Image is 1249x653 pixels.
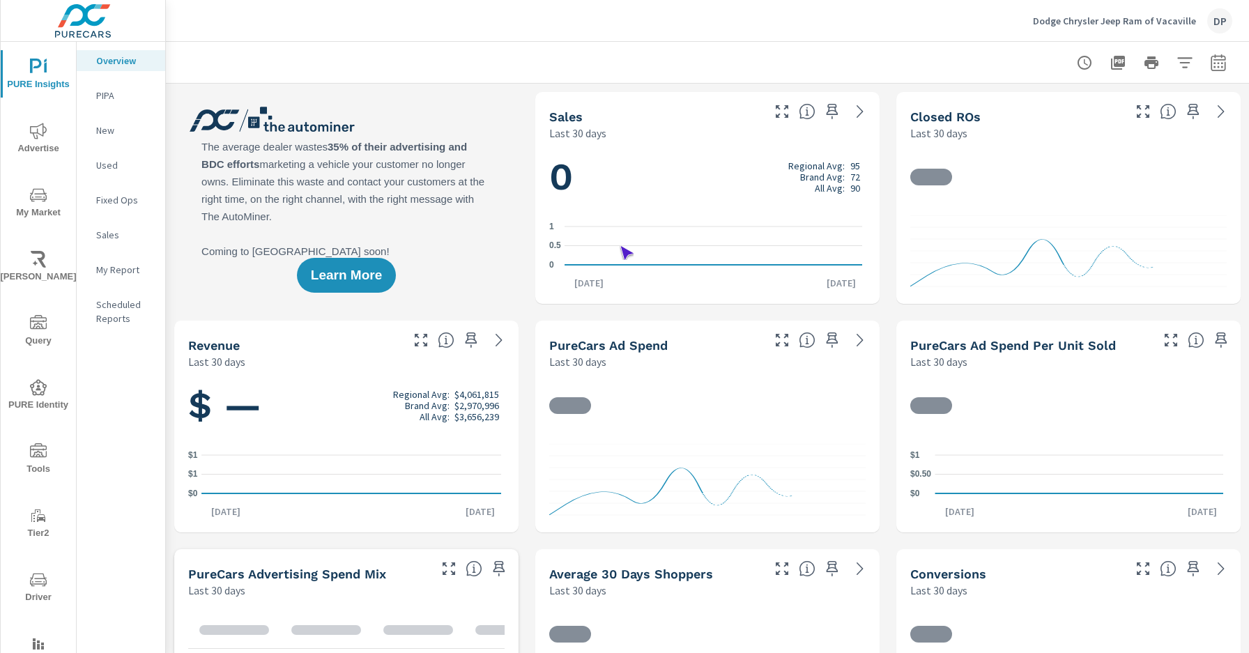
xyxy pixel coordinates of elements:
[454,400,499,411] p: $2,970,996
[466,560,482,577] span: This table looks at how you compare to the amount of budget you spend per channel as opposed to y...
[549,109,583,124] h5: Sales
[5,123,72,157] span: Advertise
[549,260,554,270] text: 0
[1182,558,1204,580] span: Save this to your personalized report
[850,171,860,183] p: 72
[549,567,713,581] h5: Average 30 Days Shoppers
[799,332,815,348] span: Total cost of media for all PureCars channels for the selected dealership group over the selected...
[5,251,72,285] span: [PERSON_NAME]
[549,241,561,251] text: 0.5
[96,123,154,137] p: New
[788,160,845,171] p: Regional Avg:
[935,505,984,518] p: [DATE]
[5,379,72,413] span: PURE Identity
[1182,100,1204,123] span: Save this to your personalized report
[849,558,871,580] a: See more details in report
[549,582,606,599] p: Last 30 days
[821,558,843,580] span: Save this to your personalized report
[1132,100,1154,123] button: Make Fullscreen
[910,338,1116,353] h5: PureCars Ad Spend Per Unit Sold
[5,443,72,477] span: Tools
[5,59,72,93] span: PURE Insights
[297,258,396,293] button: Learn More
[565,276,613,290] p: [DATE]
[549,338,668,353] h5: PureCars Ad Spend
[549,222,554,231] text: 1
[910,470,931,479] text: $0.50
[96,89,154,102] p: PIPA
[96,158,154,172] p: Used
[850,160,860,171] p: 95
[5,571,72,606] span: Driver
[188,382,505,429] h1: $ —
[188,353,245,370] p: Last 30 days
[410,329,432,351] button: Make Fullscreen
[1210,329,1232,351] span: Save this to your personalized report
[1160,329,1182,351] button: Make Fullscreen
[910,109,981,124] h5: Closed ROs
[549,125,606,141] p: Last 30 days
[910,125,967,141] p: Last 30 days
[1160,103,1177,120] span: Number of Repair Orders Closed by the selected dealership group over the selected time range. [So...
[77,155,165,176] div: Used
[77,85,165,106] div: PIPA
[96,263,154,277] p: My Report
[799,103,815,120] span: Number of vehicles sold by the dealership over the selected date range. [Source: This data is sou...
[77,50,165,71] div: Overview
[201,505,250,518] p: [DATE]
[1178,505,1227,518] p: [DATE]
[771,329,793,351] button: Make Fullscreen
[405,400,450,411] p: Brand Avg:
[96,298,154,325] p: Scheduled Reports
[799,560,815,577] span: A rolling 30 day total of daily Shoppers on the dealership website, averaged over the selected da...
[77,224,165,245] div: Sales
[96,228,154,242] p: Sales
[460,329,482,351] span: Save this to your personalized report
[800,171,845,183] p: Brand Avg:
[454,389,499,400] p: $4,061,815
[393,389,450,400] p: Regional Avg:
[549,153,866,201] h1: 0
[1210,558,1232,580] a: See more details in report
[188,489,198,498] text: $0
[849,329,871,351] a: See more details in report
[821,329,843,351] span: Save this to your personalized report
[815,183,845,194] p: All Avg:
[850,183,860,194] p: 90
[1207,8,1232,33] div: DP
[488,329,510,351] a: See more details in report
[456,505,505,518] p: [DATE]
[77,259,165,280] div: My Report
[188,450,198,460] text: $1
[438,332,454,348] span: Total sales revenue over the selected date range. [Source: This data is sourced from the dealer’s...
[1171,49,1199,77] button: Apply Filters
[420,411,450,422] p: All Avg:
[910,450,920,460] text: $1
[438,558,460,580] button: Make Fullscreen
[188,338,240,353] h5: Revenue
[771,100,793,123] button: Make Fullscreen
[1104,49,1132,77] button: "Export Report to PDF"
[1160,560,1177,577] span: The number of dealer-specified goals completed by a visitor. [Source: This data is provided by th...
[5,507,72,541] span: Tier2
[910,582,967,599] p: Last 30 days
[488,558,510,580] span: Save this to your personalized report
[910,489,920,498] text: $0
[77,120,165,141] div: New
[821,100,843,123] span: Save this to your personalized report
[1132,558,1154,580] button: Make Fullscreen
[1210,100,1232,123] a: See more details in report
[1137,49,1165,77] button: Print Report
[77,294,165,329] div: Scheduled Reports
[5,315,72,349] span: Query
[910,353,967,370] p: Last 30 days
[188,470,198,479] text: $1
[1033,15,1196,27] p: Dodge Chrysler Jeep Ram of Vacaville
[910,567,986,581] h5: Conversions
[549,353,606,370] p: Last 30 days
[96,193,154,207] p: Fixed Ops
[188,567,386,581] h5: PureCars Advertising Spend Mix
[311,269,382,282] span: Learn More
[454,411,499,422] p: $3,656,239
[5,187,72,221] span: My Market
